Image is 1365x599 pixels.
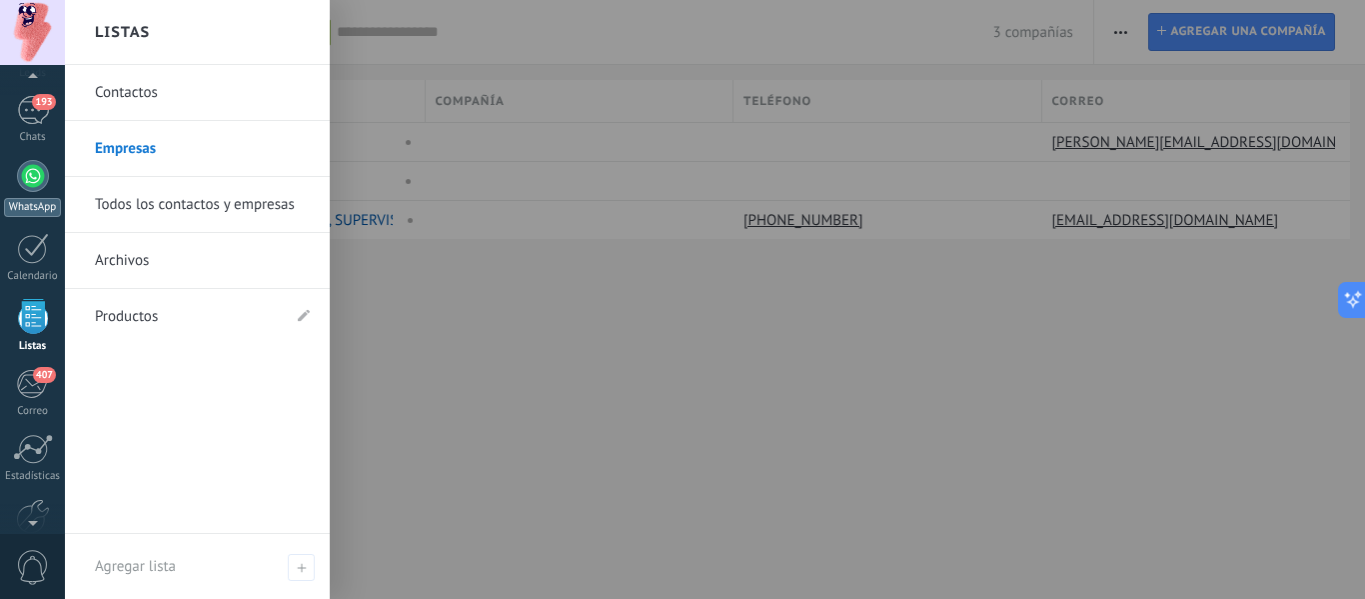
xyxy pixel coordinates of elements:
div: Estadísticas [4,470,62,483]
a: Contactos [95,65,310,121]
div: Listas [4,340,62,353]
span: 407 [33,367,56,383]
div: Correo [4,405,62,418]
a: Empresas [95,121,310,177]
span: Agregar lista [95,557,176,576]
a: Archivos [95,233,310,289]
div: Calendario [4,270,62,283]
span: Agregar lista [288,554,315,581]
h2: Listas [95,1,150,64]
span: 193 [32,94,55,110]
div: Chats [4,131,62,144]
div: WhatsApp [4,198,61,217]
a: Productos [95,289,280,345]
a: Todos los contactos y empresas [95,177,310,233]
